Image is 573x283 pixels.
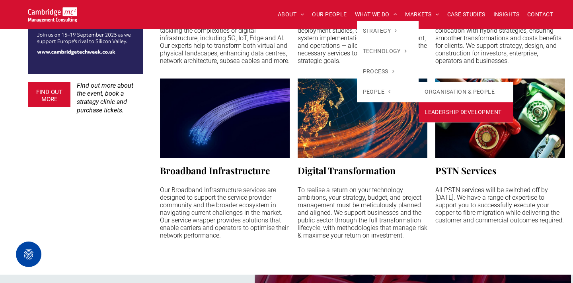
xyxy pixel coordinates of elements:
[28,8,77,17] a: Your Business Transformed | Cambridge Management Consulting
[435,79,565,158] a: Digital Infrastructure | Do You Have a PSTN Switch Off Migration Plan
[355,8,398,21] span: WHAT WE DO
[357,21,419,41] a: STRATEGY
[298,79,427,158] a: Digital Transformation | Innovation | Cambridge Management Consulting
[435,164,497,177] h3: PSTN Services
[523,8,557,21] a: CONTACT
[160,79,290,158] a: Digital Infrastructure | Broadband Infrastructure
[363,67,394,76] span: PROCESS
[419,82,513,102] a: ORGANISATION & PEOPLE
[435,19,565,65] p: Our solutions connect cloud and data centre colocation with hybrid strategies, ensuring smoother ...
[29,82,70,109] span: FIND OUT MORE
[274,8,308,21] a: ABOUT
[363,88,391,96] span: PEOPLE
[489,8,523,21] a: INSIGHTS
[357,41,419,61] a: TECHNOLOGY
[363,27,397,35] span: STRATEGY
[419,102,513,122] a: LEADERSHIP DEVELOPMENT
[308,8,351,21] a: OUR PEOPLE
[28,82,71,108] a: FIND OUT MORE
[77,82,133,114] span: Find out more about the event, book a strategy clinic and purchase tickets.
[160,19,290,65] p: We empower organisations to grow by tackling the complexities of digital infrastructure, includin...
[363,47,407,55] span: TECHNOLOGY
[351,8,401,21] a: WHAT WE DO
[298,19,427,65] p: We excel at strategy, feasibility and network deployment studies, design, procurement, system imp...
[160,186,290,239] p: Our Broadband Infrastructure services are designed to support the service provider community and ...
[28,7,77,22] img: Cambridge MC Logo, digital transformation
[298,164,396,177] h3: Digital Transformation
[443,8,489,21] a: CASE STUDIES
[357,61,419,82] a: PROCESS
[298,186,427,239] p: To realise a return on your technology ambitions, your strategy, budget, and project management m...
[435,186,565,224] p: All PSTN services will be switched off by [DATE]. We have a range of expertise to support you to ...
[401,8,443,21] a: MARKETS
[357,82,419,102] a: PEOPLE
[160,164,270,177] h3: Broadband Infrastructure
